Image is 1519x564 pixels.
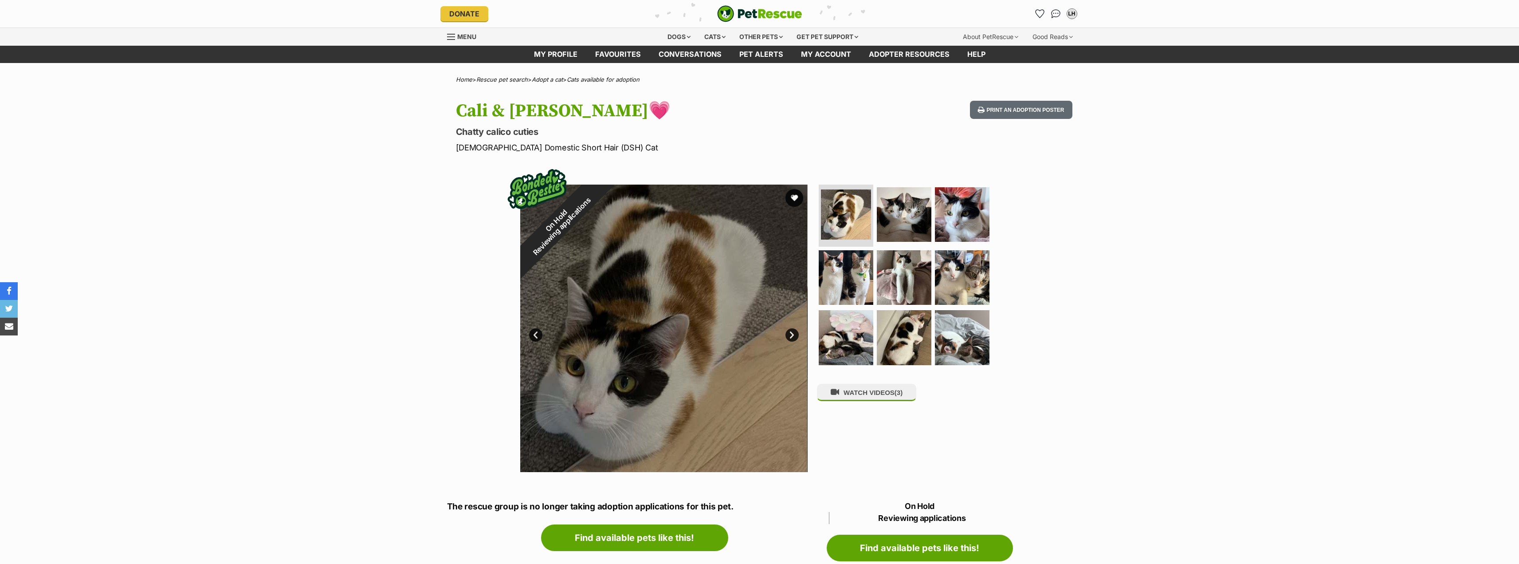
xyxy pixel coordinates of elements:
[541,525,728,551] a: Find available pets like this!
[935,310,989,365] img: Photo of Cali & Penny💗
[1033,7,1047,21] a: Favourites
[935,250,989,305] img: Photo of Cali & Penny💗
[502,154,573,225] img: bonded besties
[819,250,873,305] img: Photo of Cali & Penny💗
[877,310,931,365] img: Photo of Cali & Penny💗
[827,535,1013,561] a: Find available pets like this!
[817,384,916,401] button: WATCH VIDEOS(3)
[1068,9,1076,18] div: LH
[567,76,640,83] a: Cats available for adoption
[440,6,488,21] a: Donate
[860,46,958,63] a: Adopter resources
[819,310,873,365] img: Photo of Cali & Penny💗
[476,76,528,83] a: Rescue pet search
[970,101,1072,119] button: Print an adoption poster
[785,189,803,207] button: favourite
[457,33,476,40] span: Menu
[447,28,483,44] a: Menu
[717,5,802,22] a: PetRescue
[957,28,1024,46] div: About PetRescue
[456,142,831,154] p: [DEMOGRAPHIC_DATA] Domestic Short Hair (DSH) Cat
[1026,28,1079,46] div: Good Reads
[785,328,799,342] a: Next
[935,187,989,242] img: Photo of Cali & Penny💗
[877,187,931,242] img: Photo of Cali & Penny💗
[525,46,586,63] a: My profile
[821,189,871,240] img: Photo of Cali & Penny💗
[456,101,831,121] h1: Cali & [PERSON_NAME]💗
[1049,7,1063,21] a: Conversations
[1051,9,1060,18] img: chat-41dd97257d64d25036548639549fe6c8038ab92f7586957e7f3b1b290dea8141.svg
[532,76,563,83] a: Adopt a cat
[456,126,831,138] p: Chatty calico cuties
[531,196,592,257] span: Reviewing applications
[717,5,802,22] img: logo-cat-932fe2b9b8326f06289b0f2fb663e598f794de774fb13d1741a6617ecf9a85b4.svg
[790,28,864,46] div: Get pet support
[1033,7,1079,21] ul: Account quick links
[1065,7,1079,21] button: My account
[827,500,1013,524] p: On Hold
[456,76,472,83] a: Home
[586,46,650,63] a: Favourites
[958,46,994,63] a: Help
[792,46,860,63] a: My account
[661,28,697,46] div: Dogs
[895,389,903,396] span: (3)
[733,28,789,46] div: Other pets
[877,250,931,305] img: Photo of Cali & Penny💗
[730,46,792,63] a: Pet alerts
[650,46,730,63] a: conversations
[529,328,542,342] a: Prev
[829,512,1013,524] span: Reviewing applications
[698,28,732,46] div: Cats
[447,501,822,513] p: The rescue group is no longer taking adoption applications for this pet.
[434,76,1086,83] div: > > >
